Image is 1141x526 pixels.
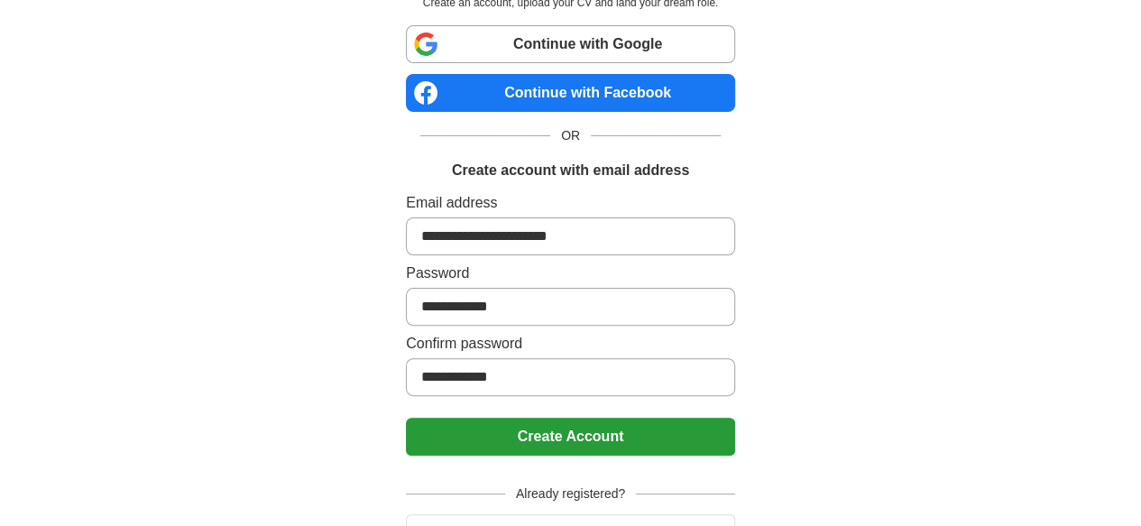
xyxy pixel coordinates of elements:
[452,160,689,181] h1: Create account with email address
[406,25,735,63] a: Continue with Google
[406,263,735,284] label: Password
[550,126,591,145] span: OR
[406,418,735,456] button: Create Account
[505,484,636,503] span: Already registered?
[406,192,735,214] label: Email address
[406,333,735,355] label: Confirm password
[406,74,735,112] a: Continue with Facebook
